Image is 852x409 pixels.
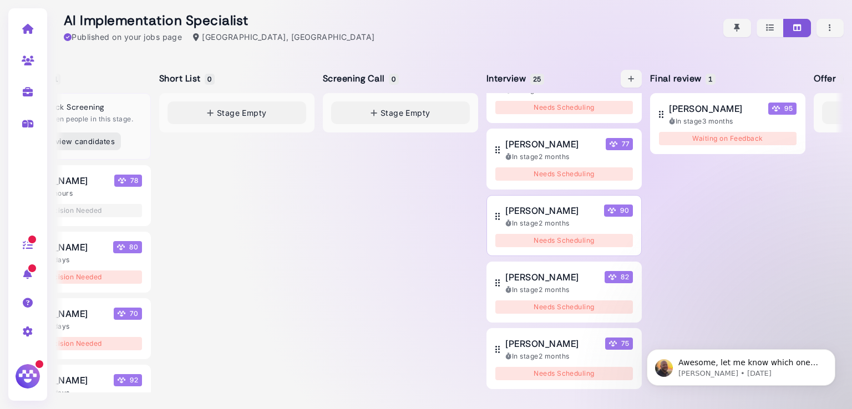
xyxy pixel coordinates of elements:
[486,328,642,389] button: [PERSON_NAME] Megan Score 75 In stage2 months Needs Scheduling
[14,362,42,390] img: Megan
[32,136,115,147] div: Review candidates
[4,204,142,217] div: Decision Needed
[26,132,121,150] button: Review candidates
[505,152,633,162] div: In stage 2 months
[4,270,142,284] div: Decision Needed
[114,308,142,320] span: 70
[669,102,742,115] span: [PERSON_NAME]
[530,74,544,85] span: 25
[650,93,805,154] button: [PERSON_NAME] Megan Score 95 In stage3 months Waiting on Feedback
[114,374,142,386] span: 92
[505,137,579,151] span: [PERSON_NAME]
[840,74,850,85] span: 0
[114,175,142,187] span: 78
[486,195,642,256] button: [PERSON_NAME] Megan Score 90 In stage2 months Needs Scheduling
[505,218,633,228] div: In stage 2 months
[606,138,633,150] span: 77
[604,204,633,217] span: 90
[650,73,714,84] h5: Final review
[389,74,398,85] span: 0
[118,177,126,185] img: Megan Score
[608,273,616,281] img: Megan Score
[768,103,797,115] span: 95
[605,271,633,283] span: 82
[505,337,579,350] span: [PERSON_NAME]
[486,129,642,190] button: [PERSON_NAME] Megan Score 77 In stage2 months Needs Scheduling
[217,107,267,119] span: Stage Empty
[381,107,430,119] span: Stage Empty
[610,140,617,148] img: Megan Score
[495,167,633,181] div: Needs Scheduling
[113,241,142,253] span: 80
[505,351,633,361] div: In stage 2 months
[14,188,142,198] div: In stage 2 hours
[608,207,616,214] img: Megan Score
[605,338,633,350] span: 75
[495,300,633,314] div: Needs Scheduling
[64,31,182,43] div: Published on your jobs page
[495,367,633,380] div: Needs Scheduling
[118,310,125,318] img: Megan Score
[772,105,780,113] img: Megan Score
[13,114,133,124] p: Quickly screen people in this stage.
[505,270,579,284] span: [PERSON_NAME]
[117,243,125,251] img: Megan Score
[14,321,142,331] div: In stage 7 days
[505,285,633,295] div: In stage 2 months
[505,204,579,217] span: [PERSON_NAME]
[486,73,542,84] h5: Interview
[706,74,715,85] span: 1
[64,13,375,29] h2: AI Implementation Specialist
[159,73,213,84] h5: Short List
[814,73,848,84] h5: Offer
[495,101,633,114] div: Needs Scheduling
[609,340,617,347] img: Megan Score
[486,262,642,323] button: [PERSON_NAME] Megan Score 82 In stage2 months Needs Scheduling
[14,255,142,265] div: In stage 6 days
[4,337,142,350] div: Decision Needed
[193,31,374,43] div: [GEOGRAPHIC_DATA], [GEOGRAPHIC_DATA]
[659,132,797,145] div: Waiting on Feedback
[14,388,142,398] div: In stage 7 days
[669,116,797,126] div: In stage 3 months
[495,234,633,247] div: Needs Scheduling
[323,73,397,84] h5: Screening Call
[205,74,214,85] span: 0
[118,376,125,384] img: Megan Score
[630,326,852,403] iframe: Intercom notifications message
[42,103,104,112] h4: Quick Screening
